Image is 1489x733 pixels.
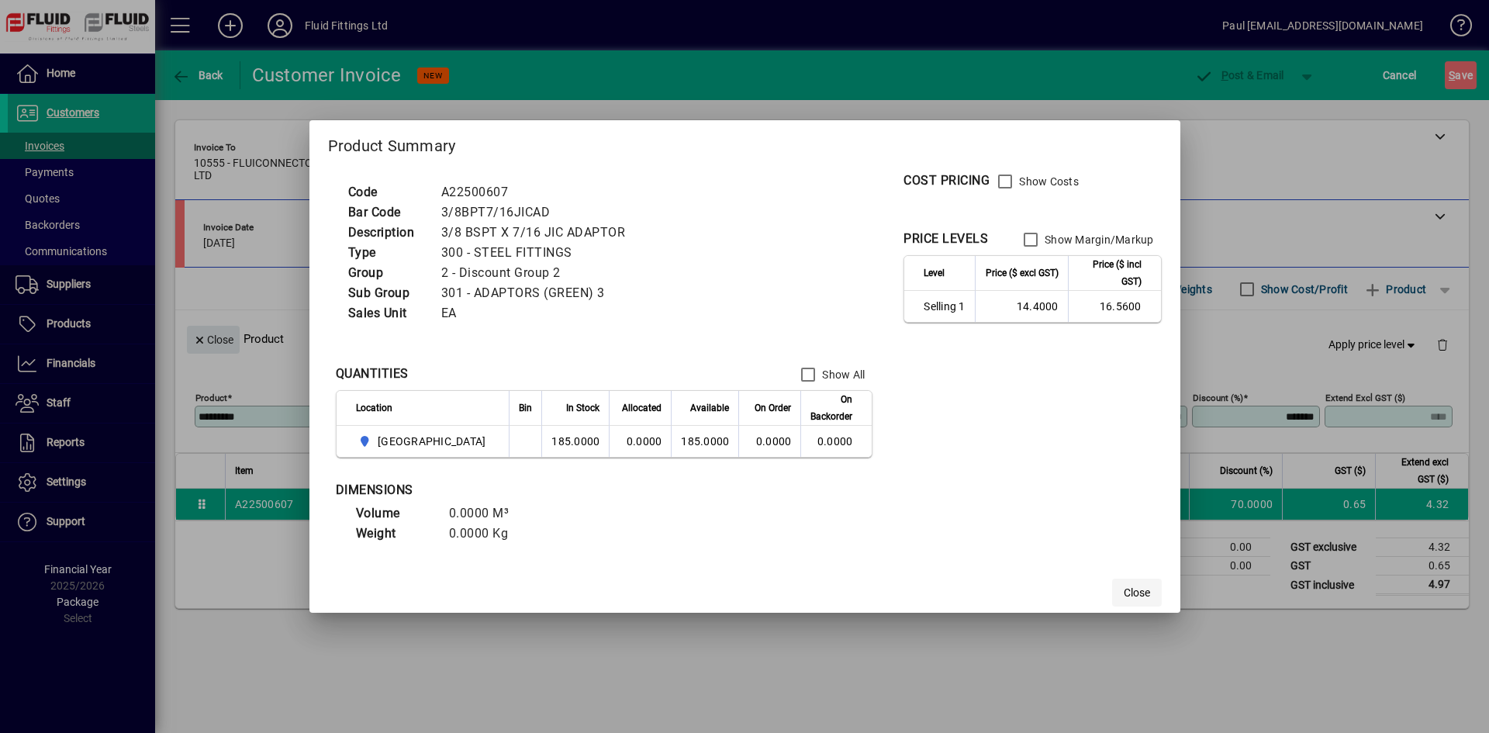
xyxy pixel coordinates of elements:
div: QUANTITIES [336,365,409,383]
td: 2 - Discount Group 2 [434,263,644,283]
td: 185.0000 [541,426,609,457]
td: A22500607 [434,182,644,202]
span: On Order [755,399,791,417]
span: In Stock [566,399,599,417]
div: DIMENSIONS [336,481,724,500]
label: Show Costs [1016,174,1079,189]
span: Allocated [622,399,662,417]
span: Location [356,399,392,417]
td: Volume [348,503,441,524]
span: [GEOGRAPHIC_DATA] [378,434,485,449]
td: 300 - STEEL FITTINGS [434,243,644,263]
td: 0.0000 M³ [441,503,534,524]
div: PRICE LEVELS [903,230,988,248]
td: Weight [348,524,441,544]
span: Available [690,399,729,417]
h2: Product Summary [309,120,1180,165]
td: Description [340,223,434,243]
td: Code [340,182,434,202]
label: Show All [819,367,865,382]
div: COST PRICING [903,171,990,190]
td: 3/8BPT7/16JICAD [434,202,644,223]
td: Sub Group [340,283,434,303]
td: Type [340,243,434,263]
td: 14.4000 [975,291,1068,322]
td: Bar Code [340,202,434,223]
span: On Backorder [810,391,852,425]
label: Show Margin/Markup [1042,232,1154,247]
td: 0.0000 Kg [441,524,534,544]
span: AUCKLAND [356,432,492,451]
td: Sales Unit [340,303,434,323]
span: Level [924,265,945,282]
span: Close [1124,585,1150,601]
button: Close [1112,579,1162,607]
td: EA [434,303,644,323]
span: Bin [519,399,532,417]
td: 301 - ADAPTORS (GREEN) 3 [434,283,644,303]
span: 0.0000 [756,435,792,448]
td: 0.0000 [609,426,671,457]
span: Price ($ excl GST) [986,265,1059,282]
span: Selling 1 [924,299,965,314]
td: 3/8 BSPT X 7/16 JIC ADAPTOR [434,223,644,243]
td: Group [340,263,434,283]
span: Price ($ incl GST) [1078,256,1142,290]
td: 16.5600 [1068,291,1161,322]
td: 185.0000 [671,426,738,457]
td: 0.0000 [800,426,872,457]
